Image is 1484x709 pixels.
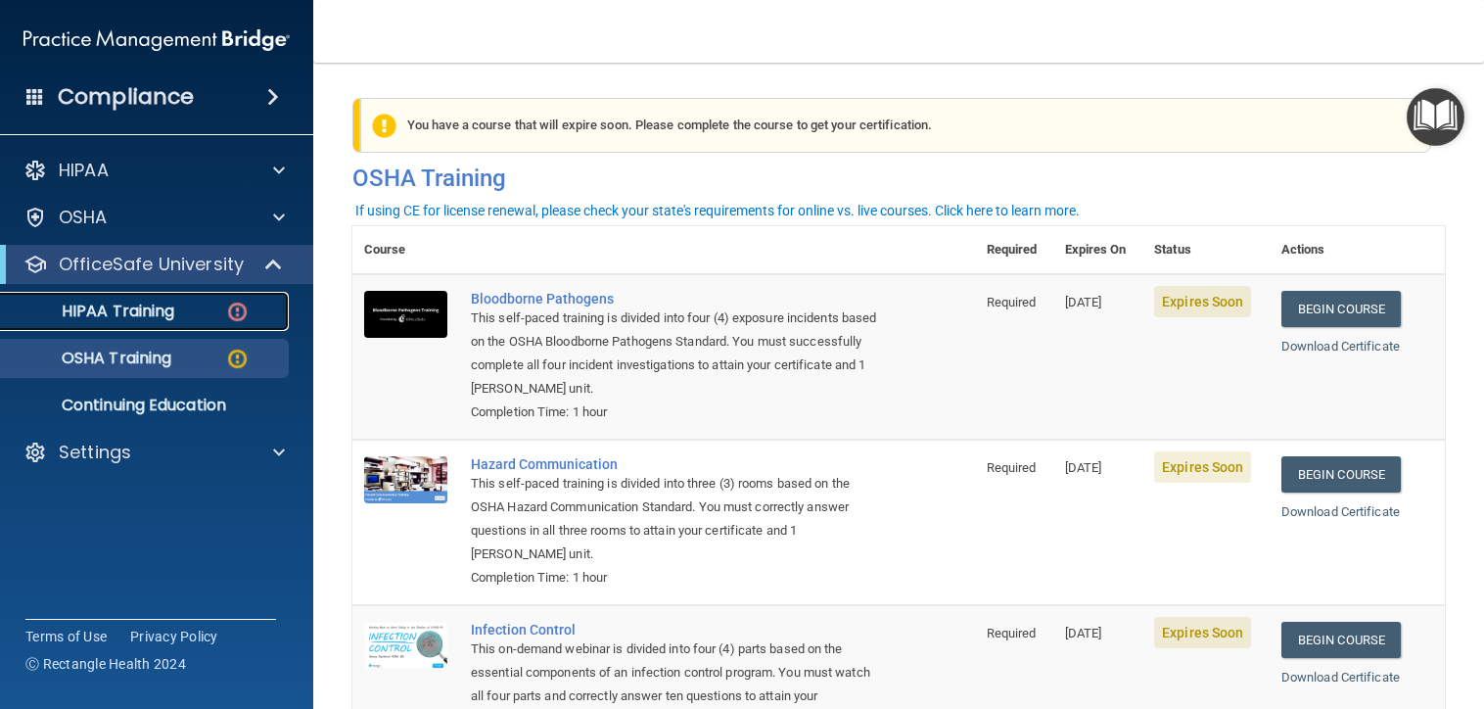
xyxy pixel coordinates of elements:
[1281,456,1401,493] a: Begin Course
[352,226,459,274] th: Course
[25,654,186,674] span: Ⓒ Rectangle Health 2024
[1270,226,1445,274] th: Actions
[13,302,174,321] p: HIPAA Training
[372,114,396,138] img: exclamation-circle-solid-warning.7ed2984d.png
[59,159,109,182] p: HIPAA
[59,441,131,464] p: Settings
[471,291,877,307] a: Bloodborne Pathogens
[13,349,171,368] p: OSHA Training
[1053,226,1143,274] th: Expires On
[23,21,290,60] img: PMB logo
[471,622,877,638] a: Infection Control
[59,253,244,276] p: OfficeSafe University
[1154,286,1251,317] span: Expires Soon
[1065,626,1102,640] span: [DATE]
[471,472,877,566] div: This self-paced training is divided into three (3) rooms based on the OSHA Hazard Communication S...
[1154,617,1251,648] span: Expires Soon
[471,307,877,401] div: This self-paced training is divided into four (4) exposure incidents based on the OSHA Bloodborne...
[59,206,108,229] p: OSHA
[1154,451,1251,483] span: Expires Soon
[1065,295,1102,309] span: [DATE]
[13,396,280,415] p: Continuing Education
[25,627,107,646] a: Terms of Use
[23,159,285,182] a: HIPAA
[1386,590,1461,664] iframe: Drift Widget Chat Controller
[471,566,877,590] div: Completion Time: 1 hour
[58,83,194,111] h4: Compliance
[1407,88,1464,146] button: Open Resource Center
[130,627,218,646] a: Privacy Policy
[1281,339,1400,354] a: Download Certificate
[987,295,1037,309] span: Required
[1281,291,1401,327] a: Begin Course
[987,626,1037,640] span: Required
[1281,670,1400,685] a: Download Certificate
[471,456,877,472] a: Hazard Communication
[1281,504,1400,519] a: Download Certificate
[225,300,250,324] img: danger-circle.6113f641.png
[352,165,1445,192] h4: OSHA Training
[23,253,284,276] a: OfficeSafe University
[23,441,285,464] a: Settings
[225,347,250,371] img: warning-circle.0cc9ac19.png
[1281,622,1401,658] a: Begin Course
[471,401,877,424] div: Completion Time: 1 hour
[355,204,1080,217] div: If using CE for license renewal, please check your state's requirements for online vs. live cours...
[23,206,285,229] a: OSHA
[975,226,1053,274] th: Required
[1142,226,1270,274] th: Status
[352,201,1083,220] button: If using CE for license renewal, please check your state's requirements for online vs. live cours...
[987,460,1037,475] span: Required
[1065,460,1102,475] span: [DATE]
[360,98,1431,153] div: You have a course that will expire soon. Please complete the course to get your certification.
